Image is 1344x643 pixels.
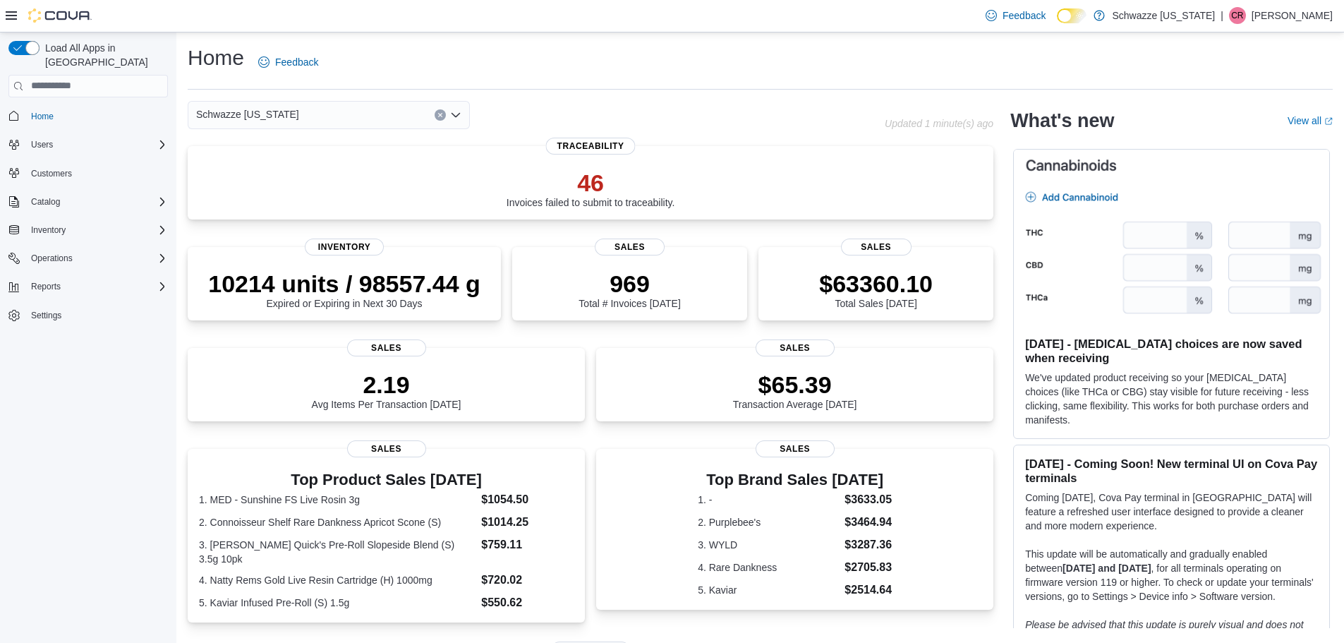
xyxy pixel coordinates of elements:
[1063,563,1151,574] strong: [DATE] and [DATE]
[844,582,892,599] dd: $2514.64
[756,440,835,457] span: Sales
[819,270,933,309] div: Total Sales [DATE]
[199,596,476,610] dt: 5. Kaviar Infused Pre-Roll (S) 1.5g
[1025,337,1318,365] h3: [DATE] - [MEDICAL_DATA] choices are now saved when receiving
[579,270,680,309] div: Total # Invoices [DATE]
[435,109,446,121] button: Clear input
[844,491,892,508] dd: $3633.05
[25,136,59,153] button: Users
[253,48,324,76] a: Feedback
[1010,109,1114,132] h2: What's new
[25,278,168,295] span: Reports
[25,164,168,182] span: Customers
[481,514,574,531] dd: $1014.25
[25,250,78,267] button: Operations
[25,278,66,295] button: Reports
[844,514,892,531] dd: $3464.94
[1229,7,1246,24] div: Corey Rivera
[3,248,174,268] button: Operations
[25,222,168,239] span: Inventory
[25,193,168,210] span: Catalog
[25,307,67,324] a: Settings
[1288,115,1333,126] a: View allExternal link
[1003,8,1046,23] span: Feedback
[733,371,857,399] p: $65.39
[3,220,174,240] button: Inventory
[1025,491,1318,533] p: Coming [DATE], Cova Pay terminal in [GEOGRAPHIC_DATA] will feature a refreshed user interface des...
[507,169,675,208] div: Invoices failed to submit to traceability.
[698,493,839,507] dt: 1. -
[199,493,476,507] dt: 1. MED - Sunshine FS Live Rosin 3g
[31,196,60,208] span: Catalog
[1025,547,1318,603] p: This update will be automatically and gradually enabled between , for all terminals operating on ...
[31,224,66,236] span: Inventory
[844,559,892,576] dd: $2705.83
[1112,7,1215,24] p: Schwazze [US_STATE]
[841,239,912,256] span: Sales
[25,250,168,267] span: Operations
[1025,457,1318,485] h3: [DATE] - Coming Soon! New terminal UI on Cova Pay terminals
[31,111,54,122] span: Home
[698,471,892,488] h3: Top Brand Sales [DATE]
[305,239,384,256] span: Inventory
[275,55,318,69] span: Feedback
[31,139,53,150] span: Users
[450,109,461,121] button: Open list of options
[31,310,61,321] span: Settings
[546,138,636,155] span: Traceability
[199,538,476,566] dt: 3. [PERSON_NAME] Quick's Pre-Roll Slopeside Blend (S) 3.5g 10pk
[199,573,476,587] dt: 4. Natty Rems Gold Live Resin Cartridge (H) 1000mg
[481,536,574,553] dd: $759.11
[199,515,476,529] dt: 2. Connoisseur Shelf Rare Dankness Apricot Scone (S)
[31,281,61,292] span: Reports
[1231,7,1243,24] span: CR
[579,270,680,298] p: 969
[8,100,168,363] nav: Complex example
[1057,8,1086,23] input: Dark Mode
[1057,23,1058,24] span: Dark Mode
[733,371,857,410] div: Transaction Average [DATE]
[199,471,574,488] h3: Top Product Sales [DATE]
[25,107,168,125] span: Home
[312,371,461,410] div: Avg Items Per Transaction [DATE]
[698,515,839,529] dt: 2. Purplebee's
[885,118,993,129] p: Updated 1 minute(s) ago
[980,1,1051,30] a: Feedback
[3,135,174,155] button: Users
[698,560,839,575] dt: 4. Rare Dankness
[3,163,174,184] button: Customers
[347,440,426,457] span: Sales
[844,536,892,553] dd: $3287.36
[1025,371,1318,427] p: We've updated product receiving so your [MEDICAL_DATA] choices (like THCa or CBG) stay visible fo...
[208,270,480,298] p: 10214 units / 98557.44 g
[698,583,839,597] dt: 5. Kaviar
[25,193,66,210] button: Catalog
[25,165,78,182] a: Customers
[481,594,574,611] dd: $550.62
[196,106,299,123] span: Schwazze [US_STATE]
[208,270,480,309] div: Expired or Expiring in Next 30 Days
[756,339,835,356] span: Sales
[347,339,426,356] span: Sales
[3,277,174,296] button: Reports
[1252,7,1333,24] p: [PERSON_NAME]
[188,44,244,72] h1: Home
[312,371,461,399] p: 2.19
[481,572,574,589] dd: $720.02
[3,106,174,126] button: Home
[25,306,168,324] span: Settings
[507,169,675,197] p: 46
[698,538,839,552] dt: 3. WYLD
[31,253,73,264] span: Operations
[25,222,71,239] button: Inventory
[28,8,92,23] img: Cova
[25,136,168,153] span: Users
[481,491,574,508] dd: $1054.50
[819,270,933,298] p: $63360.10
[1324,117,1333,126] svg: External link
[31,168,72,179] span: Customers
[40,41,168,69] span: Load All Apps in [GEOGRAPHIC_DATA]
[25,108,59,125] a: Home
[3,192,174,212] button: Catalog
[1221,7,1223,24] p: |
